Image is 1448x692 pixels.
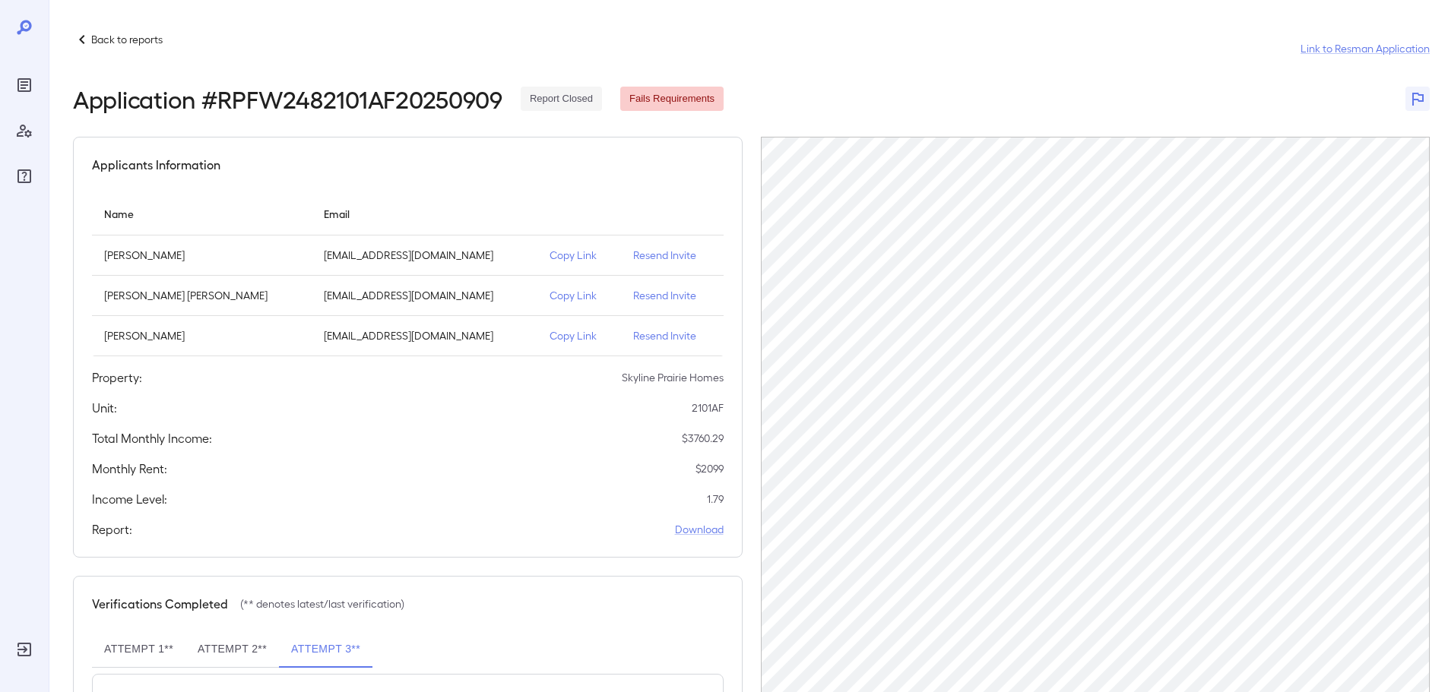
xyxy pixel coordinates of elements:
[675,522,724,537] a: Download
[92,490,167,508] h5: Income Level:
[92,429,212,447] h5: Total Monthly Income:
[1301,41,1430,56] a: Link to Resman Application
[521,92,602,106] span: Report Closed
[92,460,167,478] h5: Monthly Rent:
[550,328,609,343] p: Copy Link
[695,461,724,476] p: $ 2099
[622,370,724,385] p: Skyline Prairie Homes
[682,431,724,446] p: $ 3760.29
[324,248,526,263] p: [EMAIL_ADDRESS][DOMAIN_NAME]
[324,288,526,303] p: [EMAIL_ADDRESS][DOMAIN_NAME]
[633,248,711,263] p: Resend Invite
[92,192,312,235] th: Name
[185,631,279,668] button: Attempt 2**
[91,32,163,47] p: Back to reports
[633,288,711,303] p: Resend Invite
[620,92,724,106] span: Fails Requirements
[92,595,228,613] h5: Verifications Completed
[1405,87,1430,111] button: Flag Report
[104,328,299,343] p: [PERSON_NAME]
[92,192,724,356] table: simple table
[92,399,117,417] h5: Unit:
[104,288,299,303] p: [PERSON_NAME] [PERSON_NAME]
[312,192,538,235] th: Email
[707,491,724,507] p: 1.79
[324,328,526,343] p: [EMAIL_ADDRESS][DOMAIN_NAME]
[240,596,404,611] p: (** denotes latest/last verification)
[92,520,132,539] h5: Report:
[92,631,185,668] button: Attempt 1**
[12,118,36,143] div: Manage Users
[12,164,36,188] div: FAQ
[279,631,372,668] button: Attempt 3**
[692,400,724,416] p: 2101AF
[550,248,609,263] p: Copy Link
[12,637,36,662] div: Log Out
[633,328,711,343] p: Resend Invite
[550,288,609,303] p: Copy Link
[92,156,220,174] h5: Applicants Information
[92,368,142,387] h5: Property:
[104,248,299,263] p: [PERSON_NAME]
[73,85,502,112] h2: Application # RPFW2482101AF20250909
[12,73,36,97] div: Reports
